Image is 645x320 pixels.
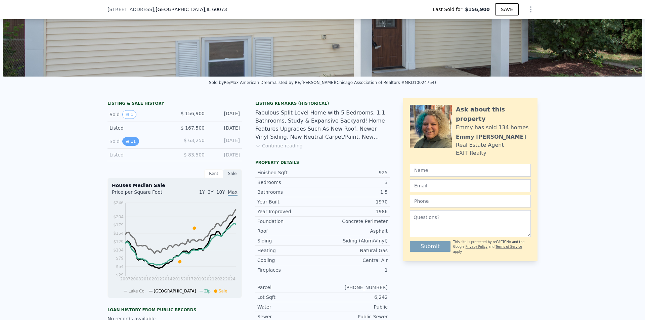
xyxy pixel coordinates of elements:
[116,256,124,261] tspan: $79
[152,277,162,281] tspan: 2012
[181,111,205,116] span: $ 156,900
[322,218,388,225] div: Concrete Perimeter
[255,109,390,141] div: Fabulous Split Level Home with 5 Bedrooms, 1.1 Bathrooms, Study & Expansive Backyard! Home Featur...
[208,189,213,195] span: 3Y
[257,218,322,225] div: Foundation
[257,189,322,195] div: Bathrooms
[184,152,205,157] span: $ 83,500
[110,110,169,119] div: Sold
[113,223,124,227] tspan: $179
[322,189,388,195] div: 1.5
[275,80,436,85] div: Listed by RE/[PERSON_NAME] (Chicago Association of Realtors #MRD10024754)
[194,277,204,281] tspan: 2019
[410,179,531,192] input: Email
[257,228,322,234] div: Roof
[204,289,211,293] span: Zip
[322,169,388,176] div: 925
[257,198,322,205] div: Year Built
[210,110,240,119] div: [DATE]
[257,294,322,301] div: Lot Sqft
[128,289,145,293] span: Lake Co.
[466,245,487,248] a: Privacy Policy
[131,277,141,281] tspan: 2008
[210,137,240,146] div: [DATE]
[257,169,322,176] div: Finished Sqft
[257,304,322,310] div: Water
[113,239,124,244] tspan: $129
[322,267,388,273] div: 1
[209,80,275,85] div: Sold by Re/Max American Dream .
[183,277,193,281] tspan: 2017
[204,169,223,178] div: Rent
[322,208,388,215] div: 1986
[322,198,388,205] div: 1970
[456,105,531,124] div: Ask about this property
[113,248,124,253] tspan: $104
[322,257,388,264] div: Central Air
[456,149,486,157] div: EXIT Realty
[496,245,522,248] a: Terms of Service
[107,307,242,313] div: Loan history from public records
[257,267,322,273] div: Fireplaces
[255,101,390,106] div: Listing Remarks (Historical)
[257,237,322,244] div: Siding
[215,277,225,281] tspan: 2022
[322,179,388,186] div: 3
[322,313,388,320] div: Public Sewer
[184,138,205,143] span: $ 63,250
[107,6,154,13] span: [STREET_ADDRESS]
[204,277,215,281] tspan: 2021
[456,133,526,141] div: Emmy [PERSON_NAME]
[110,151,169,158] div: Listed
[257,284,322,291] div: Parcel
[456,141,504,149] div: Real Estate Agent
[216,189,225,195] span: 10Y
[322,228,388,234] div: Asphalt
[257,208,322,215] div: Year Improved
[225,277,235,281] tspan: 2024
[113,231,124,236] tspan: $154
[154,289,196,293] span: [GEOGRAPHIC_DATA]
[122,137,139,146] button: View historical data
[113,215,124,219] tspan: $204
[465,6,490,13] span: $156,900
[110,125,169,131] div: Listed
[453,240,531,254] div: This site is protected by reCAPTCHA and the Google and apply.
[162,277,173,281] tspan: 2014
[210,151,240,158] div: [DATE]
[322,284,388,291] div: [PHONE_NUMBER]
[205,7,227,12] span: , IL 60073
[322,237,388,244] div: Siding (Alum/Vinyl)
[322,294,388,301] div: 6,242
[112,182,238,189] div: Houses Median Sale
[456,124,528,132] div: Emmy has sold 134 homes
[223,169,242,178] div: Sale
[257,179,322,186] div: Bedrooms
[322,304,388,310] div: Public
[255,160,390,165] div: Property details
[173,277,183,281] tspan: 2015
[113,200,124,205] tspan: $246
[524,3,537,16] button: Show Options
[107,101,242,107] div: LISTING & SALE HISTORY
[116,264,124,269] tspan: $54
[141,277,152,281] tspan: 2010
[257,313,322,320] div: Sewer
[154,6,227,13] span: , [GEOGRAPHIC_DATA]
[110,137,169,146] div: Sold
[410,164,531,177] input: Name
[210,125,240,131] div: [DATE]
[219,289,227,293] span: Sale
[228,189,238,196] span: Max
[433,6,465,13] span: Last Sold for
[120,277,131,281] tspan: 2007
[322,247,388,254] div: Natural Gas
[181,125,205,131] span: $ 167,500
[257,257,322,264] div: Cooling
[410,195,531,208] input: Phone
[199,189,205,195] span: 1Y
[255,142,303,149] button: Continue reading
[495,3,519,15] button: SAVE
[122,110,136,119] button: View historical data
[112,189,175,199] div: Price per Square Foot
